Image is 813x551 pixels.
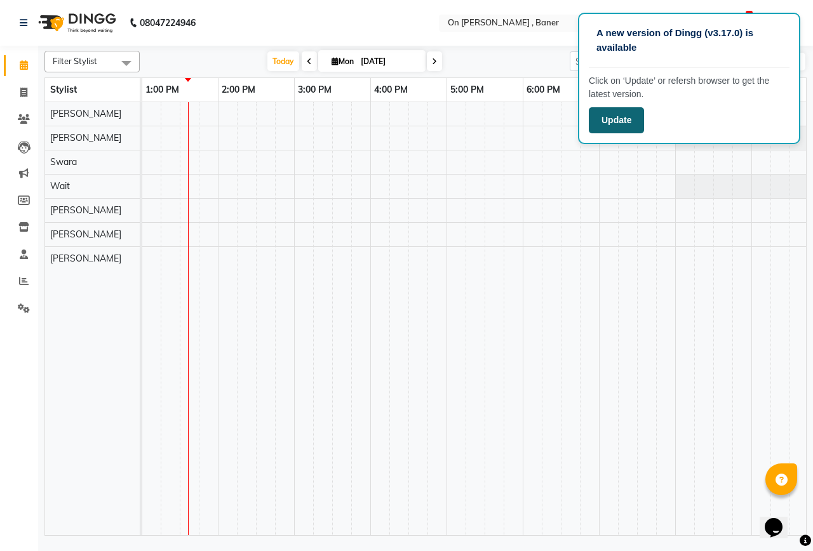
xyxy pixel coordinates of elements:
[357,52,420,71] input: 2025-09-01
[53,56,97,66] span: Filter Stylist
[746,11,753,20] span: 1
[140,5,196,41] b: 08047224946
[50,108,121,119] span: [PERSON_NAME]
[50,204,121,216] span: [PERSON_NAME]
[589,74,789,101] p: Click on ‘Update’ or refersh browser to get the latest version.
[589,107,644,133] button: Update
[50,253,121,264] span: [PERSON_NAME]
[50,84,77,95] span: Stylist
[50,229,121,240] span: [PERSON_NAME]
[218,81,259,99] a: 2:00 PM
[50,132,121,143] span: [PERSON_NAME]
[523,81,563,99] a: 6:00 PM
[570,51,681,71] input: Search Appointment
[371,81,411,99] a: 4:00 PM
[596,26,782,55] p: A new version of Dingg (v3.17.0) is available
[50,156,77,168] span: Swara
[32,5,119,41] img: logo
[328,56,357,66] span: Mon
[142,81,182,99] a: 1:00 PM
[760,500,800,538] iframe: chat widget
[295,81,335,99] a: 3:00 PM
[447,81,487,99] a: 5:00 PM
[50,180,70,192] span: Wait
[267,51,299,71] span: Today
